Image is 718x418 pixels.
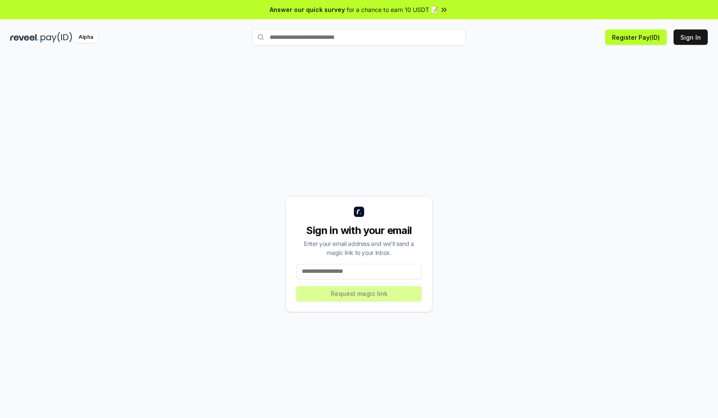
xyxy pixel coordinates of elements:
img: reveel_dark [10,32,39,43]
div: Sign in with your email [296,224,422,237]
div: Enter your email address and we’ll send a magic link to your inbox. [296,239,422,257]
img: pay_id [41,32,72,43]
button: Sign In [674,29,708,45]
span: for a chance to earn 10 USDT 📝 [347,5,438,14]
div: Alpha [74,32,98,43]
button: Register Pay(ID) [605,29,667,45]
span: Answer our quick survey [270,5,345,14]
img: logo_small [354,207,364,217]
